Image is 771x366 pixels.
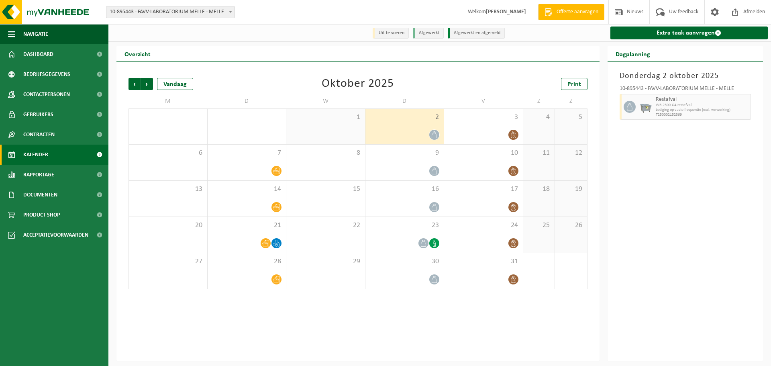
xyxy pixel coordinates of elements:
[448,257,519,266] span: 31
[212,221,282,230] span: 21
[559,185,583,194] span: 19
[23,145,48,165] span: Kalender
[286,94,365,108] td: W
[448,113,519,122] span: 3
[555,94,587,108] td: Z
[620,70,751,82] h3: Donderdag 2 oktober 2025
[208,94,287,108] td: D
[23,84,70,104] span: Contactpersonen
[369,185,440,194] span: 16
[369,221,440,230] span: 23
[640,101,652,113] img: WB-2500-GAL-GY-01
[141,78,153,90] span: Volgende
[448,185,519,194] span: 17
[413,28,444,39] li: Afgewerkt
[559,221,583,230] span: 26
[23,165,54,185] span: Rapportage
[322,78,394,90] div: Oktober 2025
[23,205,60,225] span: Product Shop
[369,257,440,266] span: 30
[448,149,519,157] span: 10
[555,8,600,16] span: Offerte aanvragen
[23,64,70,84] span: Bedrijfsgegevens
[567,81,581,88] span: Print
[369,113,440,122] span: 2
[23,104,53,125] span: Gebruikers
[527,113,551,122] span: 4
[656,112,749,117] span: T250002152369
[620,86,751,94] div: 10-895443 - FAVV-LABORATORIUM MELLE - MELLE
[23,185,57,205] span: Documenten
[212,185,282,194] span: 14
[610,27,768,39] a: Extra taak aanvragen
[448,28,505,39] li: Afgewerkt en afgemeld
[133,221,203,230] span: 20
[23,125,55,145] span: Contracten
[106,6,235,18] span: 10-895443 - FAVV-LABORATORIUM MELLE - MELLE
[23,225,88,245] span: Acceptatievoorwaarden
[559,149,583,157] span: 12
[448,221,519,230] span: 24
[486,9,526,15] strong: [PERSON_NAME]
[290,113,361,122] span: 1
[369,149,440,157] span: 9
[559,113,583,122] span: 5
[212,257,282,266] span: 28
[133,149,203,157] span: 6
[527,221,551,230] span: 25
[656,108,749,112] span: Lediging op vaste frequentie (excl. verwerking)
[527,185,551,194] span: 18
[523,94,555,108] td: Z
[133,257,203,266] span: 27
[365,94,445,108] td: D
[656,103,749,108] span: WB-2500-GA restafval
[290,149,361,157] span: 8
[561,78,587,90] a: Print
[212,149,282,157] span: 7
[133,185,203,194] span: 13
[290,257,361,266] span: 29
[656,96,749,103] span: Restafval
[23,44,53,64] span: Dashboard
[157,78,193,90] div: Vandaag
[128,78,141,90] span: Vorige
[373,28,409,39] li: Uit te voeren
[4,348,134,366] iframe: chat widget
[538,4,604,20] a: Offerte aanvragen
[527,149,551,157] span: 11
[116,46,159,61] h2: Overzicht
[290,185,361,194] span: 15
[290,221,361,230] span: 22
[608,46,658,61] h2: Dagplanning
[128,94,208,108] td: M
[444,94,523,108] td: V
[23,24,48,44] span: Navigatie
